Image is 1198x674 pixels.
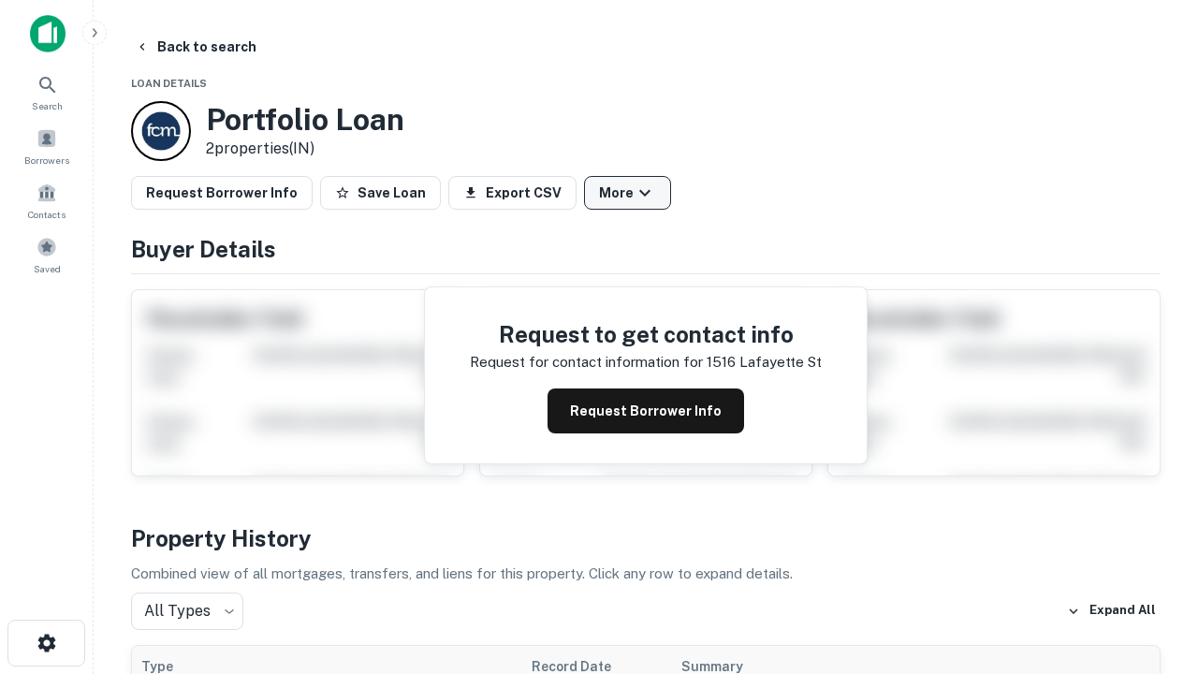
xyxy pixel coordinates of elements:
div: All Types [131,593,243,630]
button: Save Loan [320,176,441,210]
h3: Portfolio Loan [206,102,404,138]
h4: Property History [131,521,1161,555]
button: Request Borrower Info [131,176,313,210]
a: Saved [6,229,88,280]
h4: Buyer Details [131,232,1161,266]
h4: Request to get contact info [470,317,822,351]
img: capitalize-icon.png [30,15,66,52]
a: Contacts [6,175,88,226]
a: Search [6,66,88,117]
p: Request for contact information for [470,351,703,374]
button: Back to search [127,30,264,64]
span: Loan Details [131,78,207,89]
iframe: Chat Widget [1104,524,1198,614]
a: Borrowers [6,121,88,171]
button: Export CSV [448,176,577,210]
span: Saved [34,261,61,276]
button: Expand All [1062,597,1161,625]
span: Search [32,98,63,113]
button: Request Borrower Info [548,388,744,433]
span: Contacts [28,207,66,222]
span: Borrowers [24,153,69,168]
button: More [584,176,671,210]
p: 2 properties (IN) [206,138,404,160]
p: 1516 lafayette st [707,351,822,374]
p: Combined view of all mortgages, transfers, and liens for this property. Click any row to expand d... [131,563,1161,585]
